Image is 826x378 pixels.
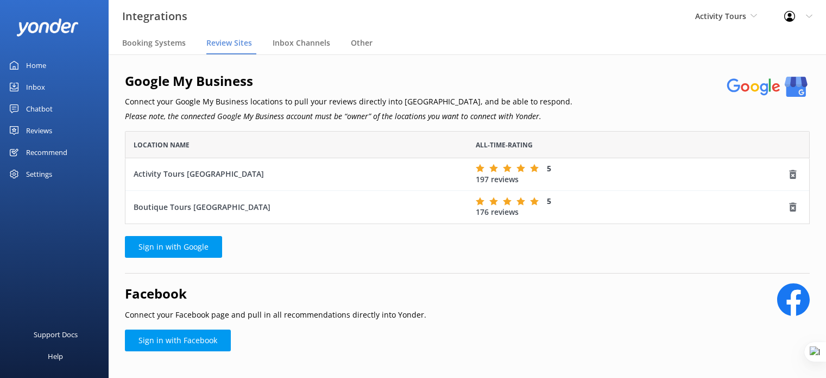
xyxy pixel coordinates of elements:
div: Settings [26,163,52,185]
div: Home [26,54,46,76]
div: Activity Tours [GEOGRAPHIC_DATA] [134,168,459,180]
img: yonder-white-logo.png [16,18,79,36]
div: 176 reviews [476,196,788,218]
h2: Facebook [125,283,426,304]
div: Support Docs [34,324,78,345]
span: Inbox Channels [273,38,330,48]
h2: Google My Business [125,71,572,91]
div: Help [48,345,63,367]
div: Inbox [26,76,45,98]
div: 197 reviews [476,163,788,185]
span: 5 [547,163,551,173]
span: Review Sites [206,38,252,48]
div: Recommend [26,141,67,163]
p: Connect your Google My Business locations to pull your reviews directly into [GEOGRAPHIC_DATA], a... [125,96,572,108]
a: Sign in with Google [125,236,222,258]
h3: Integrations [122,8,187,25]
i: Please note, the connected Google My Business account must be “owner” of the locations you want t... [125,111,541,121]
div: Boutique Tours [GEOGRAPHIC_DATA] [134,201,459,213]
span: 5 [547,196,551,206]
a: Sign in with Facebook [125,330,231,351]
div: Chatbot [26,98,53,120]
span: Activity Tours [695,11,746,21]
span: All-time-rating [476,140,533,150]
span: Location Name [134,140,190,150]
span: Booking Systems [122,38,186,48]
div: grid [125,158,810,224]
span: Other [351,38,373,48]
div: Reviews [26,120,52,141]
p: Connect your Facebook page and pull in all recommendations directly into Yonder. [125,309,426,321]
